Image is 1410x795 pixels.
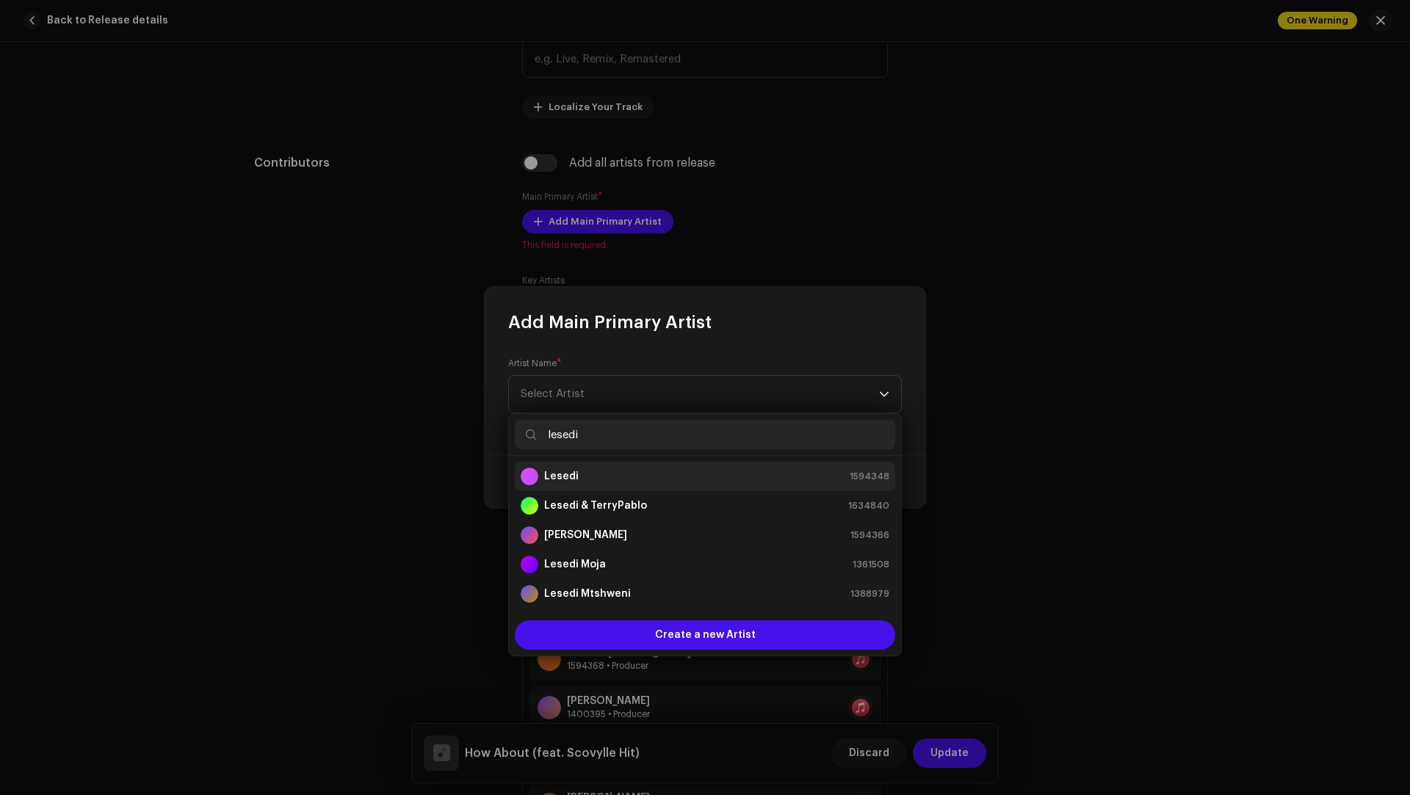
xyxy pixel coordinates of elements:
span: Select Artist [521,388,585,399]
span: 1388979 [850,587,889,601]
strong: [PERSON_NAME] [544,528,627,542]
span: 1594366 [850,528,889,542]
li: Lesedi Ntsime [515,609,895,638]
strong: Lesedi [544,469,579,484]
li: Lesedi & TerryPablo [515,491,895,520]
strong: Lesedi Moja [544,557,606,572]
strong: Lesedi Mtshweni [544,587,631,601]
span: Select Artist [521,376,879,413]
span: 1594348 [850,469,889,484]
div: dropdown trigger [879,376,889,413]
li: Lesedi Mtshweni [515,579,895,609]
li: Lesedi Moja [515,550,895,579]
span: 1361508 [853,557,889,572]
span: Add Main Primary Artist [508,311,712,334]
li: Lesedi Mathope [515,520,895,550]
span: Create a new Artist [655,620,756,650]
label: Artist Name [508,357,562,369]
li: Lesedi [515,462,895,491]
ul: Option List [509,456,901,761]
span: 1634840 [848,498,889,513]
strong: Lesedi & TerryPablo [544,498,647,513]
